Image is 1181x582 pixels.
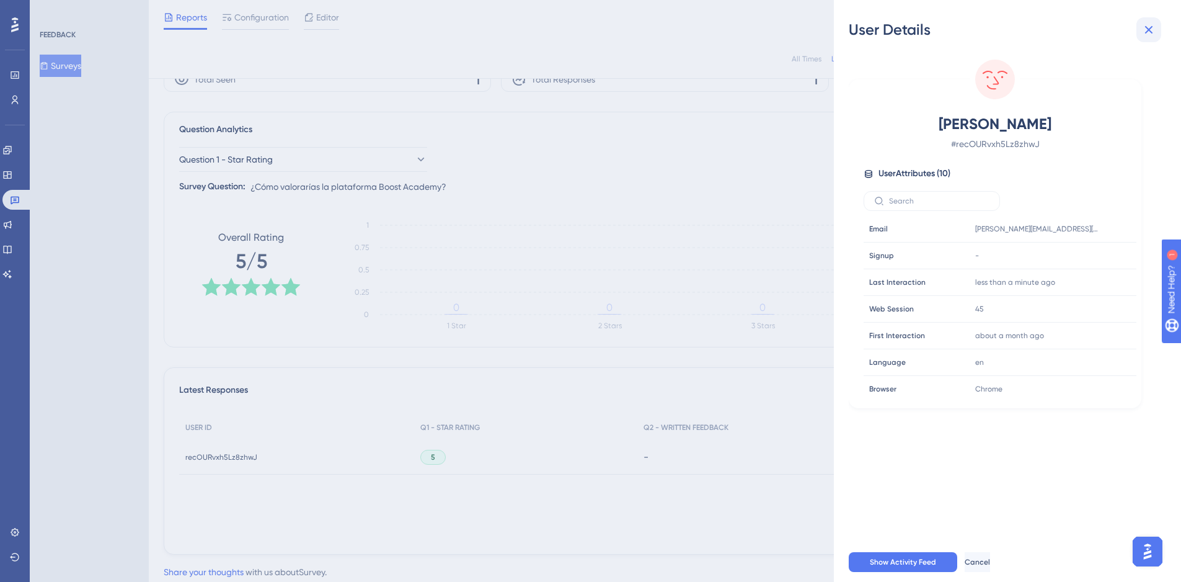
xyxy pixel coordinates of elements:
span: Cancel [965,557,990,567]
button: Cancel [965,552,990,572]
span: [PERSON_NAME] [886,114,1104,134]
span: en [975,357,984,367]
button: Show Activity Feed [849,552,957,572]
span: Language [869,357,906,367]
span: Chrome [975,384,1002,394]
span: First Interaction [869,331,925,341]
span: - [975,251,979,261]
span: [PERSON_NAME][EMAIL_ADDRESS][PERSON_NAME][DOMAIN_NAME] [975,224,1099,234]
div: User Details [849,20,1166,40]
input: Search [889,197,989,205]
span: Web Session [869,304,914,314]
time: less than a minute ago [975,278,1055,287]
span: # recOURvxh5Lz8zhwJ [886,137,1104,151]
span: Show Activity Feed [870,557,936,567]
div: 1 [86,6,90,16]
span: 45 [975,304,984,314]
span: Last Interaction [869,277,926,287]
time: about a month ago [975,331,1044,340]
span: Need Help? [29,3,77,18]
iframe: UserGuiding AI Assistant Launcher [1129,533,1166,570]
span: Email [869,224,888,234]
span: User Attributes ( 10 ) [878,166,950,181]
span: Browser [869,384,896,394]
span: Signup [869,251,894,261]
